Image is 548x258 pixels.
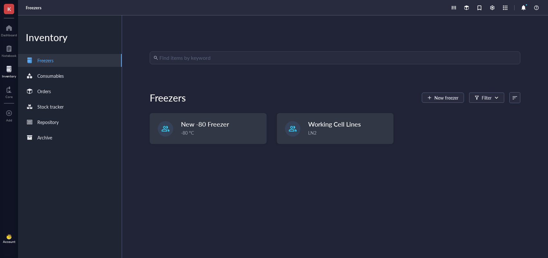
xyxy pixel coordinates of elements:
[26,5,43,11] a: Freezers
[181,120,229,129] span: New -80 Freezer
[18,54,122,67] a: Freezers
[18,69,122,82] a: Consumables
[18,116,122,129] a: Repository
[6,234,12,239] img: da48f3c6-a43e-4a2d-aade-5eac0d93827f.jpeg
[3,240,15,244] div: Account
[482,94,492,101] div: Filter
[181,129,262,136] div: -80 °C
[37,88,51,95] div: Orders
[7,5,11,13] span: K
[1,23,17,37] a: Dashboard
[308,129,389,136] div: LN2
[18,31,122,44] div: Inventory
[18,100,122,113] a: Stock tracker
[2,74,16,78] div: Inventory
[37,134,52,141] div: Archive
[150,91,186,104] div: Freezers
[5,95,13,99] div: Core
[1,33,17,37] div: Dashboard
[37,72,64,79] div: Consumables
[18,85,122,98] a: Orders
[422,93,464,103] button: New freezer
[5,85,13,99] a: Core
[308,120,361,129] span: Working Cell Lines
[37,119,59,126] div: Repository
[6,118,12,122] div: Add
[2,64,16,78] a: Inventory
[434,95,458,100] span: New freezer
[2,43,16,58] a: Notebook
[18,131,122,144] a: Archive
[37,57,53,64] div: Freezers
[2,54,16,58] div: Notebook
[37,103,64,110] div: Stock tracker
